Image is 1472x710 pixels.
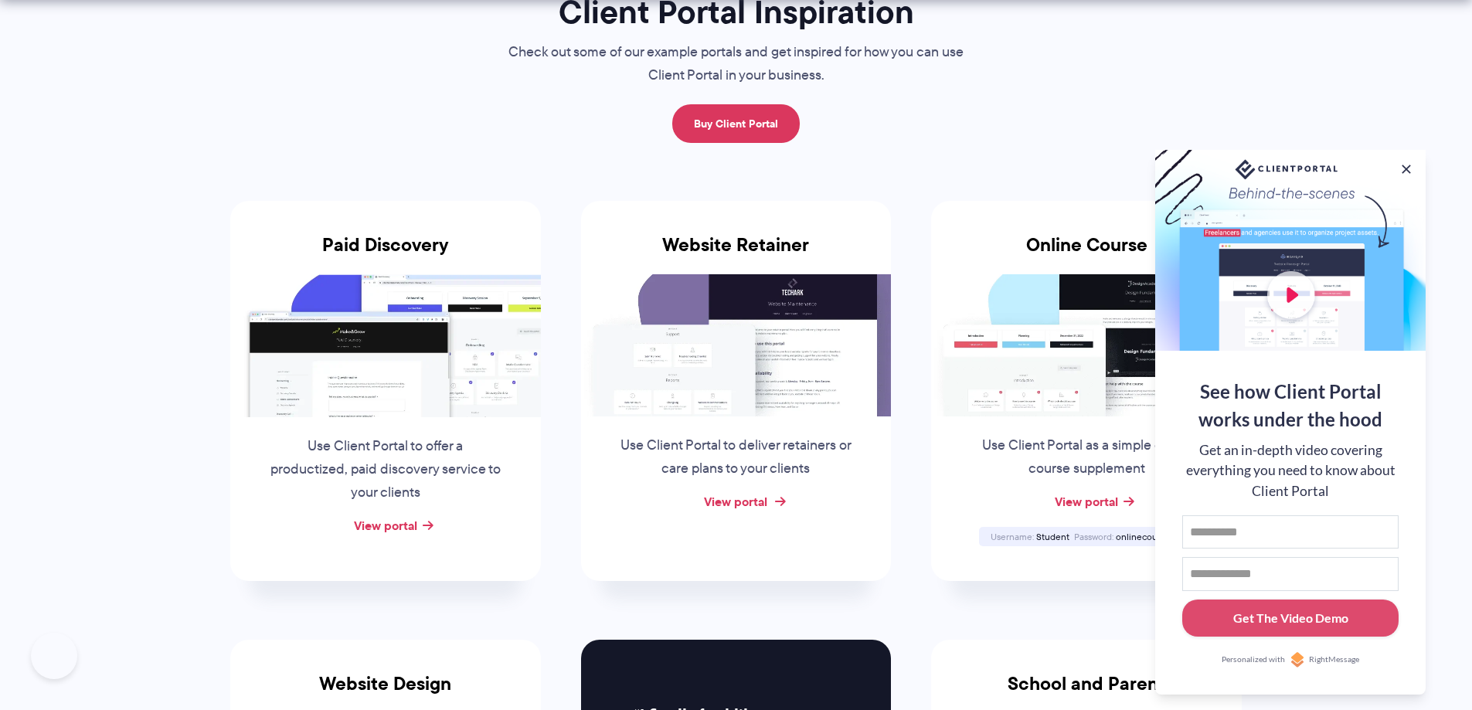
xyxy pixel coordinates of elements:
span: Password [1074,530,1113,543]
a: Personalized withRightMessage [1182,652,1399,668]
button: Get The Video Demo [1182,600,1399,637]
div: See how Client Portal works under the hood [1182,378,1399,433]
h3: Website Retainer [581,234,892,274]
p: Use Client Portal to deliver retainers or care plans to your clients [618,434,853,481]
p: Check out some of our example portals and get inspired for how you can use Client Portal in your ... [478,41,995,87]
h3: Online Course [931,234,1242,274]
div: Get The Video Demo [1233,609,1348,627]
a: Buy Client Portal [672,104,800,143]
img: Personalized with RightMessage [1290,652,1305,668]
span: Student [1036,530,1069,543]
span: Username [991,530,1034,543]
a: View portal [704,492,767,511]
h3: Paid Discovery [230,234,541,274]
div: Get an in-depth video covering everything you need to know about Client Portal [1182,440,1399,501]
a: View portal [1055,492,1118,511]
p: Use Client Portal as a simple online course supplement [969,434,1204,481]
span: RightMessage [1309,654,1359,666]
p: Use Client Portal to offer a productized, paid discovery service to your clients [268,435,503,504]
span: onlinecourse123 [1116,530,1182,543]
a: View portal [354,516,417,535]
iframe: Toggle Customer Support [31,633,77,679]
span: Personalized with [1222,654,1285,666]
